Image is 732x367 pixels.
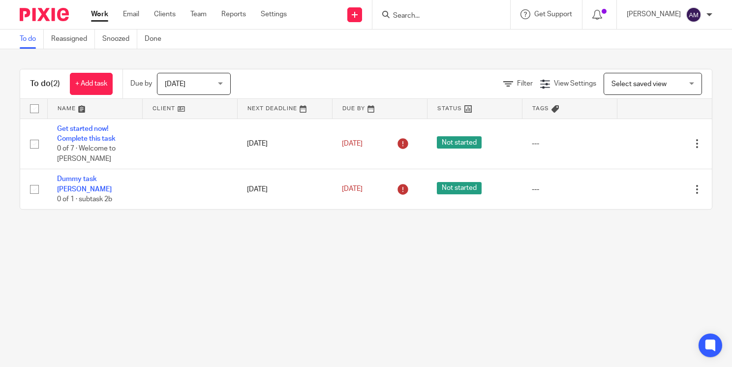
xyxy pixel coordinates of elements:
input: Search [392,12,481,21]
a: Settings [261,9,287,19]
span: 0 of 7 · Welcome to [PERSON_NAME] [57,145,116,162]
span: Tags [532,106,549,111]
a: Get started now! Complete this task [57,125,116,142]
p: [PERSON_NAME] [627,9,681,19]
span: 0 of 1 · subtask 2b [57,196,112,203]
a: Reassigned [51,30,95,49]
a: Reports [221,9,246,19]
div: --- [532,184,607,194]
div: --- [532,139,607,149]
a: Work [91,9,108,19]
span: [DATE] [342,140,363,147]
p: Due by [130,79,152,89]
span: Get Support [534,11,572,18]
td: [DATE] [237,169,332,210]
img: svg%3E [686,7,701,23]
a: Email [123,9,139,19]
a: Dummy task [PERSON_NAME] [57,176,112,192]
span: Filter [517,80,533,87]
span: View Settings [554,80,596,87]
a: + Add task [70,73,113,95]
span: (2) [51,80,60,88]
a: Clients [154,9,176,19]
td: [DATE] [237,119,332,169]
span: [DATE] [165,81,185,88]
a: Snoozed [102,30,137,49]
img: Pixie [20,8,69,21]
a: To do [20,30,44,49]
span: Select saved view [611,81,667,88]
a: Team [190,9,207,19]
a: Done [145,30,169,49]
span: [DATE] [342,186,363,193]
span: Not started [437,136,482,149]
h1: To do [30,79,60,89]
span: Not started [437,182,482,194]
